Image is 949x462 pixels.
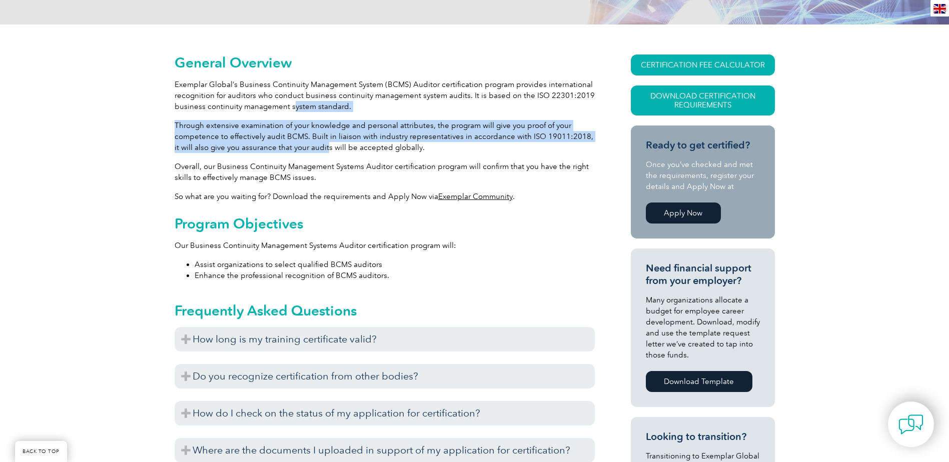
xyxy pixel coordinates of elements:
li: Assist organizations to select qualified BCMS auditors [195,259,595,270]
h2: Frequently Asked Questions [175,302,595,318]
a: Download Template [646,371,752,392]
a: Download Certification Requirements [631,85,775,115]
p: So what are you waiting for? Download the requirements and Apply Now via . [175,191,595,202]
h3: Ready to get certified? [646,139,760,151]
p: Our Business Continuity Management Systems Auditor certification program will: [175,240,595,251]
a: Apply Now [646,202,721,223]
p: Once you’ve checked and met the requirements, register your details and Apply Now at [646,159,760,192]
li: Enhance the professional recognition of BCMS auditors. [195,270,595,281]
p: Overall, our Business Continuity Management Systems Auditor certification program will confirm th... [175,161,595,183]
p: Many organizations allocate a budget for employee career development. Download, modify and use th... [646,294,760,360]
h2: General Overview [175,54,595,70]
a: Exemplar Community [438,192,513,201]
img: contact-chat.png [898,412,923,437]
h3: How long is my training certificate valid? [175,327,595,351]
h3: How do I check on the status of my application for certification? [175,401,595,425]
img: en [933,4,946,13]
h3: Need financial support from your employer? [646,262,760,287]
h3: Looking to transition? [646,430,760,443]
p: Exemplar Global’s Business Continuity Management System (BCMS) Auditor certification program prov... [175,79,595,112]
h3: Do you recognize certification from other bodies? [175,364,595,388]
p: Through extensive examination of your knowledge and personal attributes, the program will give yo... [175,120,595,153]
a: BACK TO TOP [15,441,67,462]
a: CERTIFICATION FEE CALCULATOR [631,54,775,75]
h2: Program Objectives [175,215,595,231]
